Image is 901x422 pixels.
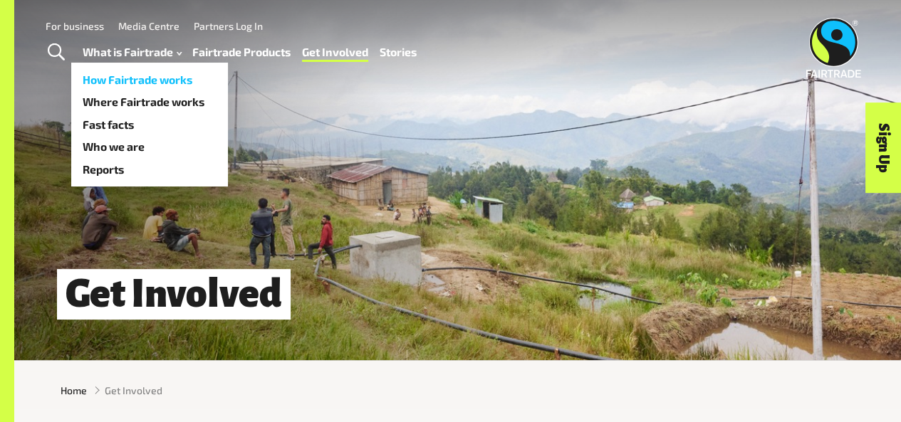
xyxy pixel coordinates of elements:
[380,42,417,62] a: Stories
[192,42,291,62] a: Fairtrade Products
[57,269,291,320] h1: Get Involved
[61,383,87,398] a: Home
[83,42,182,62] a: What is Fairtrade
[71,113,228,136] a: Fast facts
[71,90,228,113] a: Where Fairtrade works
[194,20,263,32] a: Partners Log In
[71,136,228,159] a: Who we are
[71,68,228,91] a: How Fairtrade works
[118,20,179,32] a: Media Centre
[302,42,368,62] a: Get Involved
[38,35,73,70] a: Toggle Search
[71,158,228,181] a: Reports
[46,20,104,32] a: For business
[806,18,861,78] img: Fairtrade Australia New Zealand logo
[105,383,162,398] span: Get Involved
